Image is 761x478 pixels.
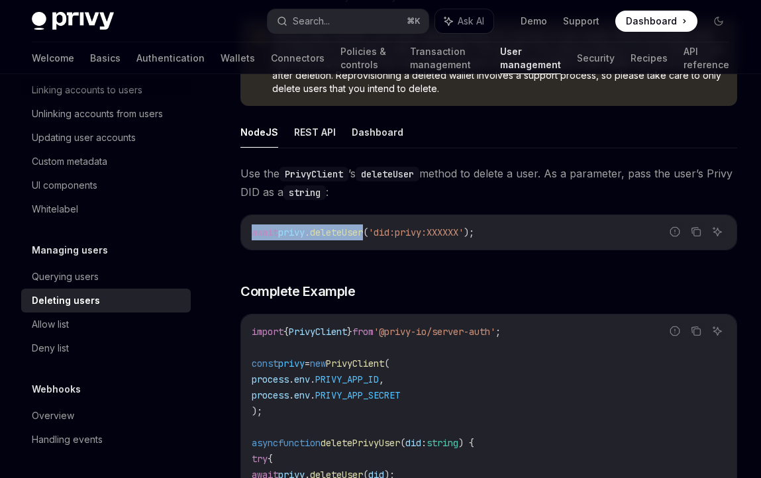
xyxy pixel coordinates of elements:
span: Dashboard [626,15,677,28]
span: ); [252,405,262,417]
button: Ask AI [709,223,726,240]
span: did [405,437,421,449]
span: PrivyClient [326,358,384,369]
a: Connectors [271,42,325,74]
span: PrivyClient [289,326,347,338]
a: Demo [521,15,547,28]
a: Dashboard [615,11,697,32]
a: Whitelabel [21,197,191,221]
span: const [252,358,278,369]
span: import [252,326,283,338]
a: Authentication [136,42,205,74]
span: from [352,326,374,338]
span: env [294,389,310,401]
span: . [305,226,310,238]
span: . [289,389,294,401]
img: dark logo [32,12,114,30]
a: User management [500,42,561,74]
button: Copy the contents from the code block [687,322,705,340]
span: new [310,358,326,369]
a: Transaction management [410,42,484,74]
span: { [283,326,289,338]
a: Deleting users [21,289,191,312]
span: process [252,389,289,401]
a: Support [563,15,599,28]
a: Querying users [21,265,191,289]
span: { [268,453,273,465]
code: PrivyClient [279,167,348,181]
div: Search... [293,13,330,29]
div: Querying users [32,269,99,285]
div: Deleting users [32,293,100,309]
span: privy [278,226,305,238]
span: env [294,373,310,385]
a: API reference [684,42,729,74]
span: = [305,358,310,369]
h5: Webhooks [32,381,81,397]
span: ); [464,226,474,238]
a: Welcome [32,42,74,74]
button: Copy the contents from the code block [687,223,705,240]
span: 'did:privy:XXXXXX' [368,226,464,238]
span: process [252,373,289,385]
span: ( [363,226,368,238]
code: string [283,185,326,200]
span: } [347,326,352,338]
span: ( [384,358,389,369]
div: Updating user accounts [32,130,136,146]
button: REST API [294,117,336,148]
a: Deny list [21,336,191,360]
a: Handling events [21,428,191,452]
button: Dashboard [352,117,403,148]
h5: Managing users [32,242,108,258]
code: deleteUser [356,167,419,181]
a: Wallets [221,42,255,74]
button: Toggle dark mode [708,11,729,32]
span: ⌘ K [407,16,421,26]
div: Unlinking accounts from users [32,106,163,122]
div: Whitelabel [32,201,78,217]
span: await [252,226,278,238]
span: Use the ’s method to delete a user. As a parameter, pass the user’s Privy DID as a : [240,164,737,201]
span: ( [400,437,405,449]
span: string [427,437,458,449]
span: : [421,437,427,449]
span: try [252,453,268,465]
div: Overview [32,408,74,424]
a: Updating user accounts [21,126,191,150]
span: async [252,437,278,449]
span: deleteUser [310,226,363,238]
a: Unlinking accounts from users [21,102,191,126]
span: Ask AI [458,15,484,28]
a: Allow list [21,312,191,336]
button: NodeJS [240,117,278,148]
button: Ask AI [709,322,726,340]
span: . [310,389,315,401]
span: privy [278,358,305,369]
button: Ask AI [435,9,493,33]
span: ) { [458,437,474,449]
div: Handling events [32,432,103,448]
span: ; [495,326,501,338]
a: Overview [21,404,191,428]
a: Basics [90,42,121,74]
a: Custom metadata [21,150,191,173]
div: Deny list [32,340,69,356]
a: Security [577,42,615,74]
span: PRIVY_APP_ID [315,373,379,385]
a: UI components [21,173,191,197]
span: Complete Example [240,282,355,301]
div: UI components [32,177,97,193]
span: . [289,373,294,385]
button: Search...⌘K [268,9,428,33]
a: Recipes [631,42,668,74]
button: Report incorrect code [666,223,684,240]
a: Policies & controls [340,42,394,74]
button: Report incorrect code [666,322,684,340]
span: deletePrivyUser [321,437,400,449]
span: PRIVY_APP_SECRET [315,389,400,401]
div: Custom metadata [32,154,107,169]
span: function [278,437,321,449]
span: , [379,373,384,385]
span: . [310,373,315,385]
